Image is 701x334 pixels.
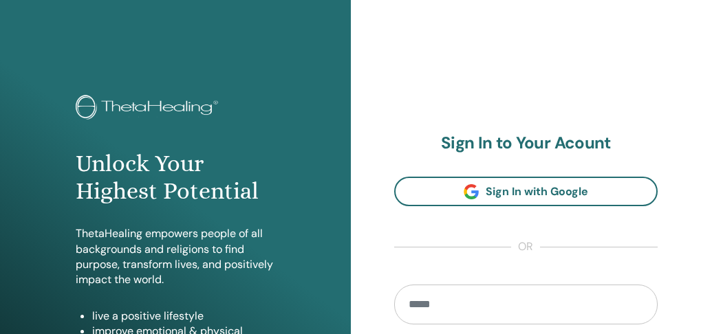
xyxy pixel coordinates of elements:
[76,150,275,206] h1: Unlock Your Highest Potential
[511,239,540,256] span: or
[76,226,275,288] p: ThetaHealing empowers people of all backgrounds and religions to find purpose, transform lives, a...
[92,309,275,324] li: live a positive lifestyle
[394,177,658,206] a: Sign In with Google
[486,184,588,199] span: Sign In with Google
[394,133,658,153] h2: Sign In to Your Acount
